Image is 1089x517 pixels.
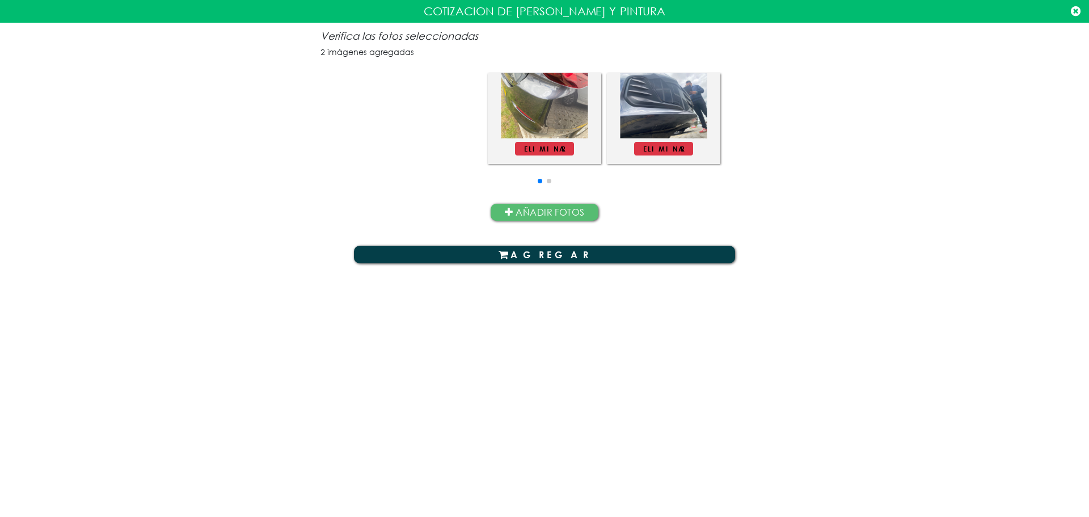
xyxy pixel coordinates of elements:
[491,204,598,221] button: Añadir fotos
[354,246,735,263] button: AGREGAR
[320,28,769,59] p: Verifica las fotos seleccionadas
[620,73,707,138] img: 2Q==
[515,142,574,155] button: Eliminar
[320,47,414,57] small: 2 imágenes agregadas
[501,73,588,138] img: 9k=
[9,3,1080,20] p: COTIZACION DE [PERSON_NAME] Y PINTURA
[634,142,693,155] button: Eliminar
